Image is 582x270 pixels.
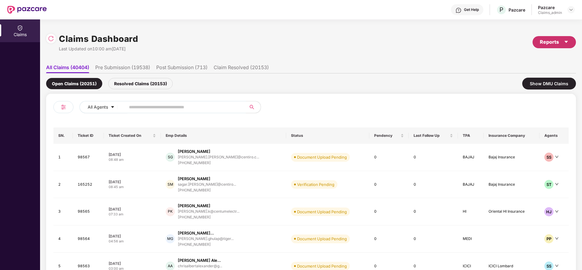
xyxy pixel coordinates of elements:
div: sagar.[PERSON_NAME]@centiro... [178,182,236,186]
th: Pendency [369,127,409,144]
div: SS [544,153,553,162]
h1: Claims Dashboard [59,32,138,46]
th: Insurance Company [484,127,540,144]
div: SM [166,180,175,189]
td: 0 [409,144,458,171]
td: 0 [369,225,409,253]
div: Verification Pending [297,181,334,187]
td: 98564 [73,225,104,253]
th: Last Follow Up [409,127,458,144]
img: svg+xml;base64,PHN2ZyBpZD0iRHJvcGRvd24tMzJ4MzIiIHhtbG5zPSJodHRwOi8vd3d3LnczLm9yZy8yMDAwL3N2ZyIgd2... [569,7,574,12]
td: Bajaj Insurance [484,171,540,198]
th: Ticket ID [73,127,104,144]
td: 98567 [73,144,104,171]
span: down [555,210,559,213]
td: 98565 [73,198,104,225]
img: New Pazcare Logo [7,6,47,14]
th: Ticket Created On [104,127,161,144]
span: down [555,264,559,268]
div: SG [166,153,175,162]
li: Post Submission (713) [156,64,208,73]
div: Reports [540,38,569,46]
td: BAJAJ [458,144,484,171]
span: down [555,182,559,186]
td: 0 [369,171,409,198]
span: Pendency [374,133,399,138]
img: svg+xml;base64,PHN2ZyBpZD0iUmVsb2FkLTMyeDMyIiB4bWxucz0iaHR0cDovL3d3dy53My5vcmcvMjAwMC9zdmciIHdpZH... [48,35,54,42]
div: Document Upload Pending [297,263,347,269]
div: HJ [544,207,553,216]
div: Document Upload Pending [297,154,347,160]
td: 4 [53,225,73,253]
div: 07:33 am [109,212,156,217]
th: Status [286,127,369,144]
div: Open Claims (20251) [46,78,102,89]
td: 0 [409,198,458,225]
td: 3 [53,198,73,225]
img: svg+xml;base64,PHN2ZyB4bWxucz0iaHR0cDovL3d3dy53My5vcmcvMjAwMC9zdmciIHdpZHRoPSIyNCIgaGVpZ2h0PSIyNC... [60,103,67,111]
div: [DATE] [109,207,156,212]
div: MG [166,234,175,243]
div: ST [544,180,553,189]
div: 04:56 am [109,239,156,244]
span: Last Follow Up [414,133,448,138]
div: Last Updated on 10:00 am[DATE] [59,46,138,52]
div: [PHONE_NUMBER] [178,187,236,193]
img: svg+xml;base64,PHN2ZyBpZD0iQ2xhaW0iIHhtbG5zPSJodHRwOi8vd3d3LnczLm9yZy8yMDAwL3N2ZyIgd2lkdGg9IjIwIi... [17,25,23,31]
button: All Agentscaret-down [80,101,128,113]
div: [PERSON_NAME] [178,149,210,154]
td: 0 [369,144,409,171]
div: [PERSON_NAME].ghulap@tiger... [178,237,234,241]
div: [PHONE_NUMBER] [178,214,239,220]
div: [DATE] [109,179,156,184]
li: All Claims (40404) [46,64,89,73]
div: [DATE] [109,152,156,157]
img: svg+xml;base64,PHN2ZyBpZD0iSGVscC0zMngzMiIgeG1sbnM9Imh0dHA6Ly93d3cudzMub3JnLzIwMDAvc3ZnIiB3aWR0aD... [455,7,462,13]
div: [DATE] [109,234,156,239]
td: 2 [53,171,73,198]
div: [DATE] [109,261,156,266]
th: Agents [540,127,569,144]
span: Ticket Created On [109,133,151,138]
td: Oriental HI Insurance [484,198,540,225]
span: search [246,105,258,110]
div: Resolved Claims (20153) [108,78,173,89]
div: [PERSON_NAME] Ale... [178,258,221,263]
div: [PHONE_NUMBER] [178,242,234,248]
td: 0 [409,171,458,198]
td: BAJAJ [458,171,484,198]
div: Pazcare [538,5,562,10]
div: [PHONE_NUMBER] [178,160,259,166]
div: 08:45 am [109,184,156,190]
div: Show DMU Claims [522,78,576,89]
span: down [555,237,559,240]
div: Document Upload Pending [297,236,347,242]
td: 0 [409,225,458,253]
li: Claim Resolved (20153) [214,64,269,73]
div: Pazcare [509,7,525,13]
span: P [499,6,503,13]
div: [PERSON_NAME] [178,203,210,209]
div: Claims_admin [538,10,562,15]
th: SN. [53,127,73,144]
td: Bajaj Insurance [484,144,540,171]
div: [PERSON_NAME]... [178,230,214,236]
td: MEDI [458,225,484,253]
th: Emp Details [161,127,286,144]
td: HI [458,198,484,225]
button: search [246,101,261,113]
div: PK [166,207,175,216]
div: chrisalbertalexander@g... [178,264,222,268]
span: caret-down [110,105,115,110]
li: Pre Submission (19538) [95,64,150,73]
div: 08:48 am [109,157,156,162]
div: [PERSON_NAME] [178,176,210,182]
div: Get Help [464,7,479,12]
td: 0 [369,198,409,225]
td: 1 [53,144,73,171]
div: PP [544,234,553,243]
td: 165252 [73,171,104,198]
span: down [555,155,559,159]
div: [PERSON_NAME].[PERSON_NAME]@centiro.c... [178,155,259,159]
div: Document Upload Pending [297,209,347,215]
